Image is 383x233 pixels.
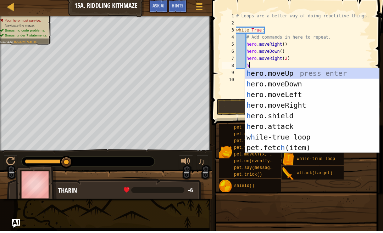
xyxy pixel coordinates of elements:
[12,41,14,45] span: :
[222,35,236,42] div: 4
[124,189,193,195] div: health: -6.18 / 194
[234,185,255,190] span: shield()
[5,35,47,39] span: Bonus: under 7 statements.
[4,157,18,171] button: ⌘ + P: Play
[14,41,37,45] span: Incomplete
[234,160,300,165] span: pet.on(eventType, handler)
[222,71,236,78] div: 9
[222,14,236,21] div: 1
[234,174,262,179] span: pet.trick()
[217,101,374,117] button: Run
[297,158,335,163] span: while-true loop
[198,158,205,169] span: ♫
[172,4,183,11] span: Hints
[196,157,209,171] button: ♫
[222,42,236,50] div: 5
[16,167,57,206] img: thang_avatar_frame.png
[234,147,303,152] span: pet.findNearestByType(type)
[222,57,236,64] div: 7
[5,30,45,34] span: Bonus: no code problems.
[219,147,232,160] img: portrait.png
[234,154,275,159] span: pet.moveXY(x, y)
[219,181,232,195] img: portrait.png
[222,21,236,28] div: 2
[222,64,236,71] div: 8
[222,28,236,35] div: 3
[149,1,168,15] button: Ask AI
[222,50,236,57] div: 6
[152,4,165,11] span: Ask AI
[190,1,208,18] button: Show game menu
[234,133,300,138] span: pet.catchProjectile(arrow)
[234,167,275,172] span: pet.say(message)
[5,25,34,29] span: Navigate the maze.
[58,188,198,197] div: Tharin
[297,172,333,177] span: attack(target)
[282,169,295,182] img: portrait.png
[5,20,41,24] span: Your hero must survive.
[179,157,193,171] button: Adjust volume
[222,78,236,85] div: 10
[282,154,295,168] img: portrait.png
[12,221,20,229] button: Ask AI
[188,187,193,196] span: -6
[234,127,242,132] span: pet
[234,140,272,145] span: pet.fetch(item)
